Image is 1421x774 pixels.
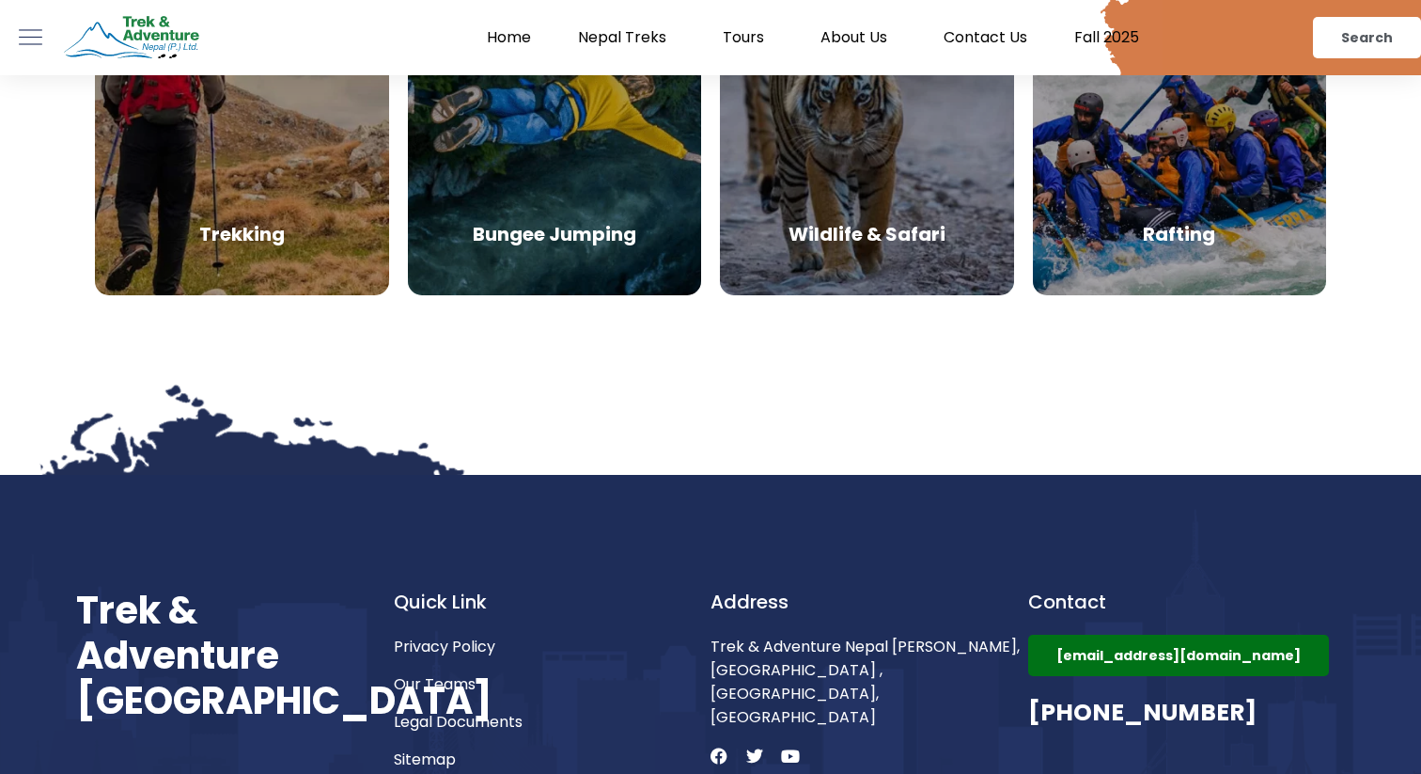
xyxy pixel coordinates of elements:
[394,672,711,696] a: Our Teams
[554,28,699,47] a: Nepal Treks
[1028,695,1346,731] h3: [PHONE_NUMBER]
[463,28,554,47] a: Home
[699,28,797,47] a: Tours
[61,12,202,64] img: Trek & Adventure Nepal
[394,710,711,734] a: Legal Documents
[710,635,1028,729] span: Trek & Adventure Nepal [PERSON_NAME], [GEOGRAPHIC_DATA] ,[GEOGRAPHIC_DATA], [GEOGRAPHIC_DATA]
[394,635,495,658] span: Privacy Policy
[394,672,476,696] span: Our Teams
[1051,28,1163,47] a: Fall 2025
[394,635,711,658] a: Privacy Policy
[258,28,1163,47] nav: Menu
[1341,31,1393,44] span: Search
[76,588,300,723] h1: Trek & Adventure [GEOGRAPHIC_DATA]
[394,748,456,771] span: Sitemap
[394,748,711,771] a: Sitemap
[920,28,1051,47] a: Contact Us
[1056,649,1301,662] span: [EMAIL_ADDRESS][DOMAIN_NAME]
[1028,588,1346,616] h4: Contact
[1313,17,1421,58] a: Search
[394,588,711,616] h4: Quick Link
[797,28,920,47] a: About Us
[394,710,523,734] span: Legal Documents
[710,588,1028,616] h4: Address
[1028,635,1329,676] a: [EMAIL_ADDRESS][DOMAIN_NAME]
